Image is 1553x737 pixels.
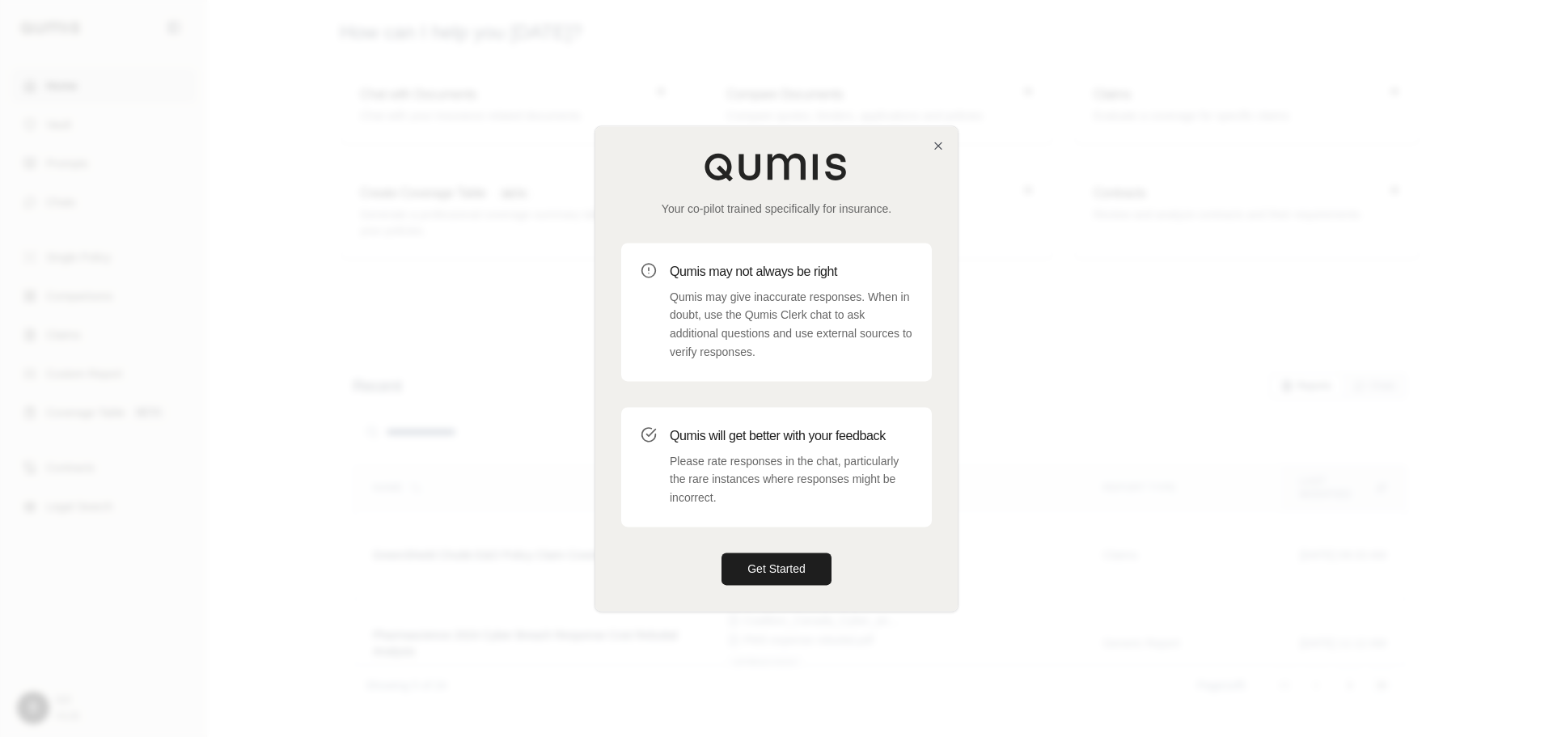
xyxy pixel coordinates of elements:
[704,152,849,181] img: Qumis Logo
[621,201,932,217] p: Your co-pilot trained specifically for insurance.
[670,288,912,362] p: Qumis may give inaccurate responses. When in doubt, use the Qumis Clerk chat to ask additional qu...
[721,553,832,585] button: Get Started
[670,426,912,446] h3: Qumis will get better with your feedback
[670,452,912,507] p: Please rate responses in the chat, particularly the rare instances where responses might be incor...
[670,262,912,282] h3: Qumis may not always be right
